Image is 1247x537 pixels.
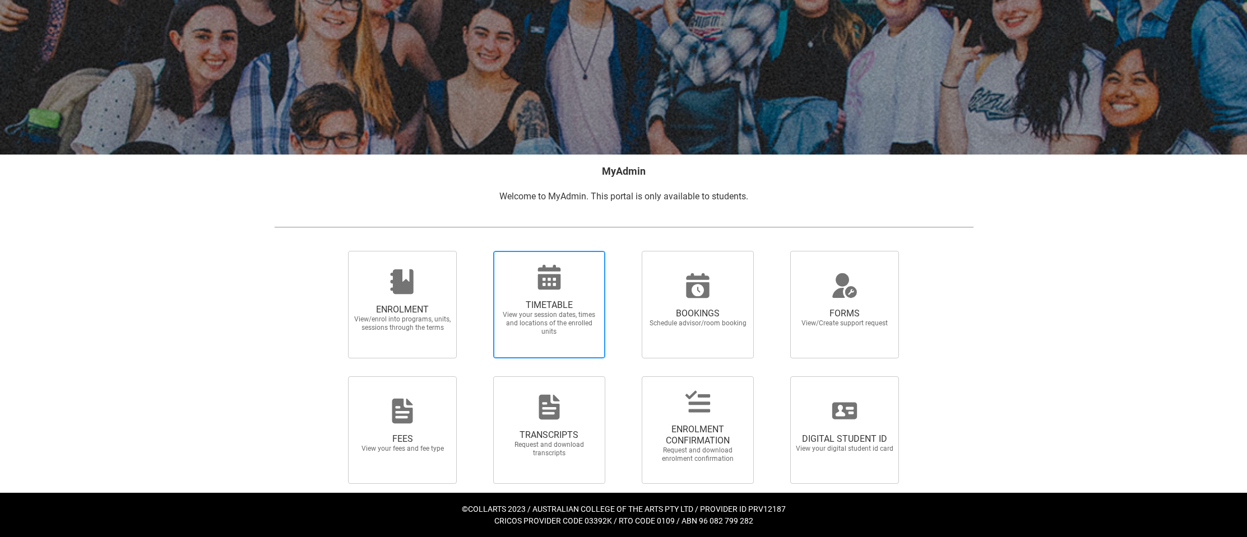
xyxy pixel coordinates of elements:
span: Welcome to MyAdmin. This portal is only available to students. [499,191,748,202]
span: FEES [353,433,452,445]
span: ENROLMENT CONFIRMATION [648,424,747,446]
span: FORMS [795,308,894,319]
span: View your session dates, times and locations of the enrolled units [500,311,599,336]
span: ENROLMENT [353,304,452,315]
h2: MyAdmin [274,164,974,179]
span: TIMETABLE [500,300,599,311]
span: Request and download enrolment confirmation [648,446,747,463]
span: View your fees and fee type [353,445,452,453]
span: BOOKINGS [648,308,747,319]
span: DIGITAL STUDENT ID [795,433,894,445]
span: Request and download transcripts [500,441,599,457]
span: View your digital student id card [795,445,894,453]
span: View/enrol into programs, units, sessions through the terms [353,315,452,332]
span: View/Create support request [795,319,894,328]
span: TRANSCRIPTS [500,429,599,441]
span: Schedule advisor/room booking [648,319,747,328]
